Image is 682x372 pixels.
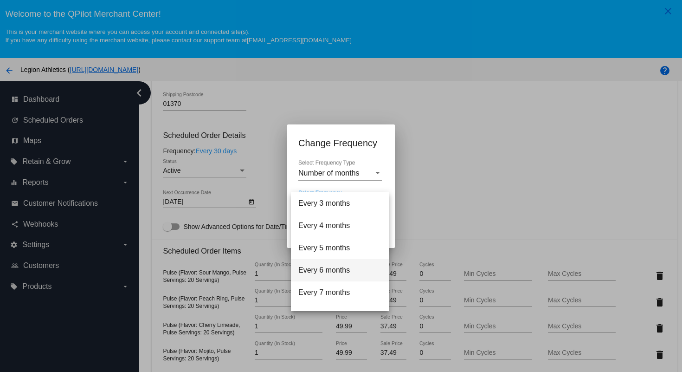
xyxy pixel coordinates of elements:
span: Every 3 months [298,192,382,215]
span: Every 5 months [298,237,382,259]
span: Every 6 months [298,259,382,281]
span: Every 4 months [298,215,382,237]
span: Every 8 months [298,304,382,326]
span: Every 7 months [298,281,382,304]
